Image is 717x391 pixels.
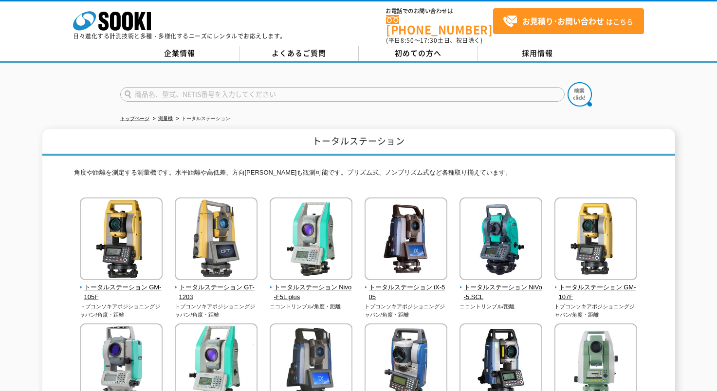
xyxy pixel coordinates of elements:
[365,302,448,319] p: トプコンソキアポジショニングジャパン/角度・距離
[80,302,163,319] p: トプコンソキアポジショニングジャパン/角度・距離
[270,273,353,302] a: トータルステーション Nivo-F5L plus
[554,273,638,302] a: トータルステーション GM-107F
[365,273,448,302] a: トータルステーション iX-505
[175,273,258,302] a: トータルステーション GT-1203
[365,283,448,303] span: トータルステーション iX-505
[120,46,239,61] a: 企業情報
[386,36,482,45] span: (平日 ～ 土日、祝日除く)
[386,15,493,35] a: [PHONE_NUMBER]
[80,283,163,303] span: トータルステーション GM-105F
[80,273,163,302] a: トータルステーション GM-105F
[568,82,592,107] img: btn_search.png
[175,283,258,303] span: トータルステーション GT-1203
[120,87,565,102] input: 商品名、型式、NETIS番号を入力してください
[460,283,543,303] span: トータルステーション NiVo-5.SCL
[270,302,353,311] p: ニコントリンブル/角度・距離
[359,46,478,61] a: 初めての方へ
[73,33,286,39] p: 日々進化する計測技術と多種・多様化するニーズにレンタルでお応えします。
[493,8,644,34] a: お見積り･お問い合わせはこちら
[42,129,675,156] h1: トータルステーション
[503,14,633,29] span: はこちら
[386,8,493,14] span: お電話でのお問い合わせは
[174,114,230,124] li: トータルステーション
[554,283,638,303] span: トータルステーション GM-107F
[175,197,257,283] img: トータルステーション GT-1203
[478,46,597,61] a: 採用情報
[80,197,163,283] img: トータルステーション GM-105F
[554,302,638,319] p: トプコンソキアポジショニングジャパン/角度・距離
[395,48,441,58] span: 初めての方へ
[460,302,543,311] p: ニコントリンブル/距離
[158,116,173,121] a: 測量機
[460,273,543,302] a: トータルステーション NiVo-5.SCL
[460,197,542,283] img: トータルステーション NiVo-5.SCL
[420,36,438,45] span: 17:30
[554,197,637,283] img: トータルステーション GM-107F
[401,36,414,45] span: 8:50
[239,46,359,61] a: よくあるご質問
[175,302,258,319] p: トプコンソキアポジショニングジャパン/角度・距離
[365,197,447,283] img: トータルステーション iX-505
[522,15,604,27] strong: お見積り･お問い合わせ
[270,197,352,283] img: トータルステーション Nivo-F5L plus
[74,168,643,183] p: 角度や距離を測定する測量機です。水平距離や高低差、方向[PERSON_NAME]も観測可能です。プリズム式、ノンプリズム式など各種取り揃えています。
[120,116,149,121] a: トップページ
[270,283,353,303] span: トータルステーション Nivo-F5L plus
